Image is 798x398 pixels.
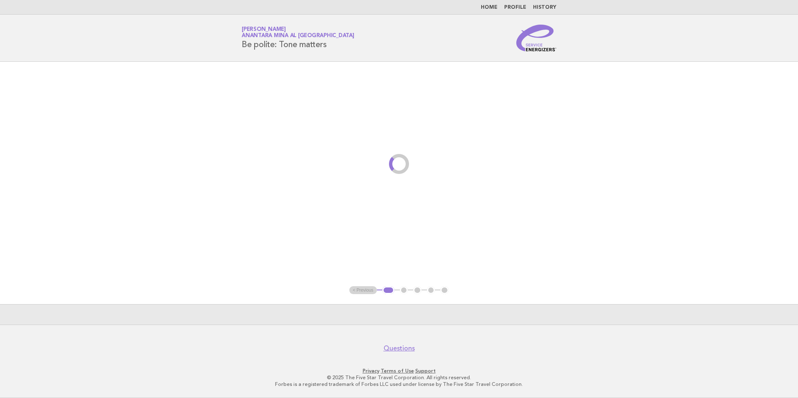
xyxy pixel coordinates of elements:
[242,33,354,39] span: Anantara Mina al [GEOGRAPHIC_DATA]
[144,374,654,381] p: © 2025 The Five Star Travel Corporation. All rights reserved.
[504,5,526,10] a: Profile
[242,27,354,38] a: [PERSON_NAME]Anantara Mina al [GEOGRAPHIC_DATA]
[415,368,436,374] a: Support
[144,381,654,388] p: Forbes is a registered trademark of Forbes LLC used under license by The Five Star Travel Corpora...
[381,368,414,374] a: Terms of Use
[242,27,354,49] h1: Be polite: Tone matters
[533,5,556,10] a: History
[516,25,556,51] img: Service Energizers
[144,368,654,374] p: · ·
[384,344,415,353] a: Questions
[481,5,497,10] a: Home
[363,368,379,374] a: Privacy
